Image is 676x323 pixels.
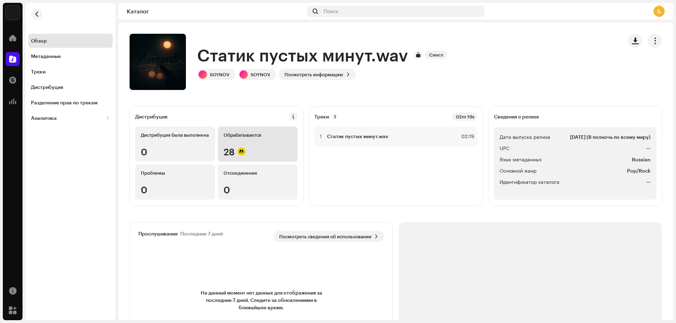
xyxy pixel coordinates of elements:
strong: Pop/Rock [627,167,651,175]
div: Разделение прав по трекам [31,100,98,105]
div: Прослушивания [138,231,177,237]
div: SOYNOV [210,72,230,77]
div: Дистрибуция была выполнена [141,132,209,138]
div: Дистрибуция [31,84,63,90]
span: Идентификатор каталога [500,178,559,186]
re-m-nav-item: Обзор [28,34,113,48]
re-m-nav-item: Треки [28,65,113,79]
strong: Статик пустых минут.wav [327,134,388,139]
img: 33004b37-325d-4a8b-b51f-c12e9b964943 [6,6,20,20]
div: Отсоединение [224,170,292,176]
span: Поиск [324,8,338,14]
strong: [DATE] (В полночь по всему миру) [570,133,651,141]
span: UPC [500,144,509,153]
span: Основной жанр [500,167,537,175]
div: SOYNOV [251,72,270,77]
span: Язык метаданных [500,155,542,164]
strong: Russian [632,155,651,164]
div: Метаданные [31,53,61,59]
div: Проблемы [141,170,209,176]
button: Посмотреть сведения об использовании [274,231,384,242]
span: На данный момент нет данных для отображения за последние 7 дней. Следите за обновлениями в ближай... [198,289,325,311]
strong: Треки [314,114,329,119]
span: Дата выпуска релиза [500,133,550,141]
strong: — [646,178,651,186]
button: Посмотреть информацию [279,69,356,80]
h1: Статик пустых минут.wav [197,44,408,66]
div: Обрабатывается [224,132,292,138]
span: Сингл [425,51,447,59]
div: Обзор [31,38,47,44]
div: Каталог [127,8,304,14]
re-m-nav-item: Разделение прав по трекам [28,96,113,110]
re-m-nav-item: Метаданные [28,49,113,63]
strong: — [646,144,651,153]
div: Дистрибуция [135,114,167,119]
span: Посмотреть информацию [284,67,343,82]
div: Треки [31,69,45,75]
div: Аналитика [31,115,57,121]
re-m-nav-item: Дистрибуция [28,80,113,94]
div: Последние 7 дней [180,231,223,237]
span: Посмотреть сведения об использовании [279,230,371,244]
div: 02m 19s [452,112,477,121]
div: Б [653,6,665,17]
strong: Сведения о релизе [494,114,539,119]
p-badge: 1 [332,114,338,120]
div: 02:19 [459,132,474,141]
re-m-nav-dropdown: Аналитика [28,111,113,125]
